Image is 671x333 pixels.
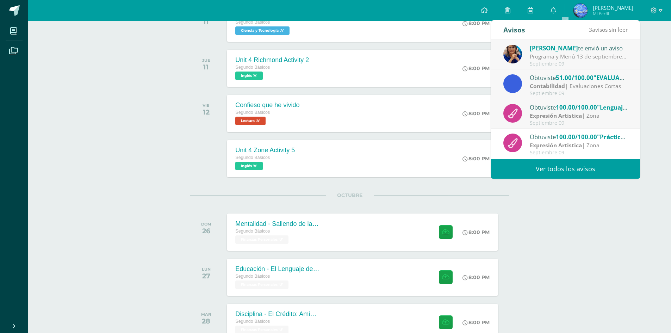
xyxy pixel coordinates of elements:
div: | Evaluaciones Cortas [530,82,628,90]
span: 3 [589,26,592,33]
strong: Contabilidad [530,82,565,90]
div: MAR [201,312,211,317]
div: 28 [201,317,211,325]
span: 51.00/100.00 [556,74,594,82]
span: Mi Perfil [593,11,633,17]
div: Avisos [503,20,525,39]
div: Septiembre 09 [530,150,628,156]
div: 8:00 PM [462,110,490,117]
span: Segundo Básicos [235,274,270,279]
div: 8:00 PM [462,229,490,235]
div: VIE [203,103,210,108]
span: avisos sin leer [589,26,628,33]
span: 100.00/100.00 [556,103,597,111]
span: 100.00/100.00 [556,133,597,141]
div: Obtuviste en [530,132,628,141]
div: 8:00 PM [462,65,490,72]
div: 8:00 PM [462,20,490,26]
span: Segundo Básicos [235,319,270,324]
span: Inglés 'A' [235,162,263,170]
span: Finanzas Personales 'U' [235,235,288,244]
span: Segundo Básicos [235,155,270,160]
div: te envió un aviso [530,43,628,53]
span: Segundo Básicos [235,20,270,25]
div: 27 [202,272,211,280]
div: Septiembre 09 [530,61,628,67]
div: Obtuviste en [530,73,628,82]
div: Obtuviste en [530,103,628,112]
span: Segundo Básicos [235,110,270,115]
span: Segundo Básicos [235,229,270,234]
div: 11 [202,63,210,71]
div: | Zona [530,141,628,149]
div: 11 [202,18,210,26]
span: [PERSON_NAME] [530,44,578,52]
a: Ver todos los avisos [491,159,640,179]
span: Inglés 'A' [235,72,263,80]
div: Educación - El Lenguaje del Dinero [235,265,320,273]
span: "Lenguaje musical" [597,103,653,111]
span: "Práctica" [597,133,627,141]
div: Programa y Menú 13 de septiembre: Estimados Padres de Familia: enviamos adjunto el programa de la... [530,53,628,61]
div: JUE [202,58,210,63]
img: 5d6f35d558c486632aab3bda9a330e6b.png [503,45,522,63]
span: OCTUBRE [326,192,374,198]
div: 12 [203,108,210,116]
div: Mentalidad - Saliendo de la Carrera de la Rata [235,220,320,228]
strong: Expresión Artistica [530,112,582,119]
span: Lectura 'A' [235,117,266,125]
div: DOM [201,222,211,227]
div: Septiembre 09 [530,91,628,97]
span: [PERSON_NAME] [593,4,633,11]
span: Segundo Básicos [235,65,270,70]
div: 8:00 PM [462,319,490,326]
div: LUN [202,267,211,272]
span: Ciencia y Tecnología 'A' [235,26,290,35]
div: Disciplina - El Crédito: Amigo o Enemigo [235,310,320,318]
div: Confieso que he vivido [235,101,299,109]
div: Unit 4 Richmond Activity 2 [235,56,309,64]
div: | Zona [530,112,628,120]
div: 26 [201,227,211,235]
img: 499db3e0ff4673b17387711684ae4e5c.png [573,4,588,18]
div: 8:00 PM [462,155,490,162]
div: 8:00 PM [462,274,490,280]
div: Unit 4 Zone Activity 5 [235,147,295,154]
span: Finanzas Personales 'U' [235,280,288,289]
div: Septiembre 09 [530,120,628,126]
strong: Expresión Artistica [530,141,582,149]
